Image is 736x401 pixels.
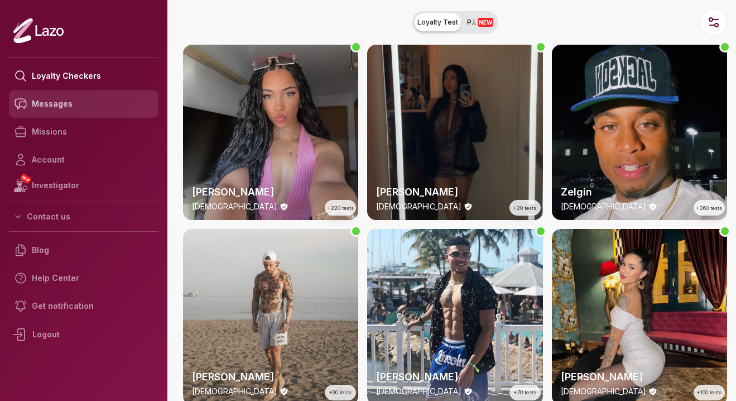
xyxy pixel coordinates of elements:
a: Account [9,146,158,174]
span: NEW [20,173,32,184]
a: Help Center [9,264,158,292]
span: NEW [478,18,493,27]
a: thumbchecker[PERSON_NAME][DEMOGRAPHIC_DATA]+20 tests [367,45,542,220]
span: +20 tests [513,204,536,212]
img: checker [183,45,358,220]
a: Blog [9,236,158,264]
p: [DEMOGRAPHIC_DATA] [192,201,277,212]
span: +260 tests [696,204,722,212]
a: Messages [9,90,158,118]
span: +100 tests [697,389,721,397]
img: checker [367,45,542,220]
div: Logout [9,320,158,349]
p: [DEMOGRAPHIC_DATA] [561,201,646,212]
h2: [PERSON_NAME] [376,369,533,385]
a: Get notification [9,292,158,320]
p: [DEMOGRAPHIC_DATA] [376,386,461,397]
button: Contact us [9,207,158,227]
h2: [PERSON_NAME] [192,369,349,385]
span: +90 tests [329,389,352,397]
span: Loyalty Test [417,18,458,27]
h2: [PERSON_NAME] [376,184,533,200]
h2: [PERSON_NAME] [561,369,718,385]
span: +220 tests [328,204,354,212]
a: Loyalty Checkers [9,62,158,90]
p: [DEMOGRAPHIC_DATA] [561,386,646,397]
a: NEWInvestigator [9,174,158,197]
p: [DEMOGRAPHIC_DATA] [192,386,277,397]
h2: Zelgin [561,184,718,200]
h2: [PERSON_NAME] [192,184,349,200]
span: P.I. [467,18,493,27]
a: Missions [9,118,158,146]
span: +70 tests [514,389,536,397]
a: thumbchecker[PERSON_NAME][DEMOGRAPHIC_DATA]+220 tests [183,45,358,220]
p: [DEMOGRAPHIC_DATA] [376,201,461,212]
img: checker [552,45,727,220]
a: thumbcheckerZelgin[DEMOGRAPHIC_DATA]+260 tests [552,45,727,220]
